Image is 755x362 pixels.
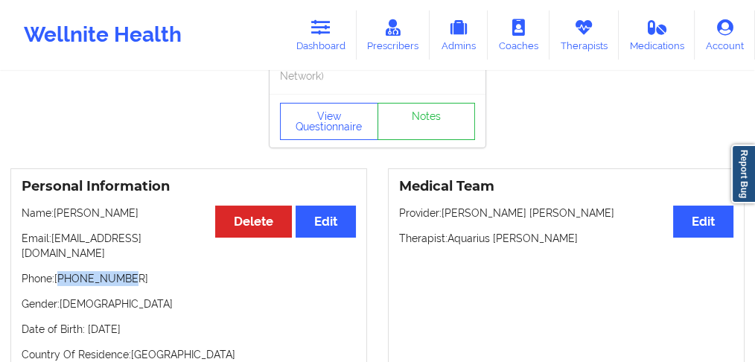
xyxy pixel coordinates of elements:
p: Country Of Residence: [GEOGRAPHIC_DATA] [22,347,356,362]
button: Delete [215,206,292,238]
button: View Questionnaire [280,103,378,140]
a: Report Bug [731,145,755,203]
a: Medications [619,10,695,60]
a: Admins [430,10,488,60]
button: Edit [673,206,733,238]
p: Gender: [DEMOGRAPHIC_DATA] [22,296,356,311]
a: Coaches [488,10,549,60]
button: Edit [296,206,356,238]
h3: Personal Information [22,178,356,195]
p: Provider: [PERSON_NAME] [PERSON_NAME] [399,206,733,220]
a: Dashboard [285,10,357,60]
a: Account [695,10,755,60]
p: Phone: [PHONE_NUMBER] [22,271,356,286]
p: Therapist: Aquarius [PERSON_NAME] [399,231,733,246]
p: Name: [PERSON_NAME] [22,206,356,220]
h3: Medical Team [399,178,733,195]
a: Prescribers [357,10,430,60]
a: Therapists [549,10,619,60]
p: Date of Birth: [DATE] [22,322,356,337]
a: Notes [377,103,476,140]
p: Email: [EMAIL_ADDRESS][DOMAIN_NAME] [22,231,356,261]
